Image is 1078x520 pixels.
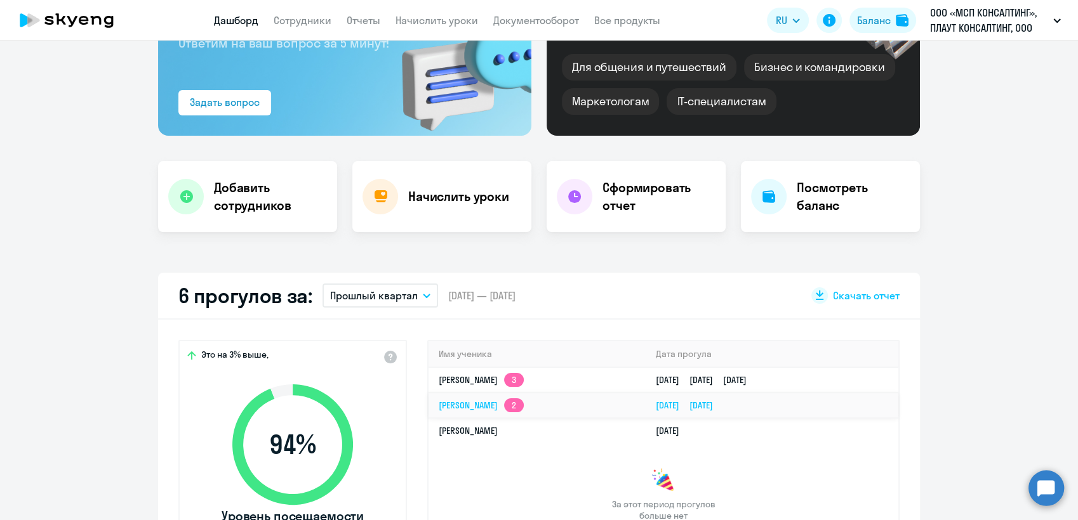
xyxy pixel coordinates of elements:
span: [DATE] — [DATE] [448,289,516,302]
span: Это на 3% выше, [201,349,269,364]
app-skyeng-badge: 3 [504,373,524,387]
a: Отчеты [347,14,380,27]
div: Для общения и путешествий [562,54,736,81]
th: Дата прогула [646,341,898,367]
a: [DATE] [656,425,689,436]
h4: Сформировать отчет [602,179,715,214]
p: Прошлый квартал [330,288,418,303]
span: RU [776,13,787,28]
span: Скачать отчет [833,289,900,302]
th: Имя ученика [429,341,646,367]
button: Прошлый квартал [323,283,438,308]
a: Документооборот [493,14,579,27]
button: RU [767,8,809,33]
div: Маркетологам [562,88,659,115]
h2: 6 прогулов за: [178,283,312,308]
img: congrats [651,468,676,493]
a: Сотрудники [274,14,331,27]
h4: Начислить уроки [408,188,509,205]
h4: Добавить сотрудников [214,179,327,214]
a: [PERSON_NAME] [439,425,498,436]
a: Все продукты [594,14,660,27]
button: ООО «МСП КОНСАЛТИНГ», ПЛАУТ КОНСАЛТИНГ, ООО [924,5,1067,36]
a: [PERSON_NAME]3 [439,374,524,386]
button: Балансbalance [849,8,916,33]
a: Дашборд [214,14,258,27]
app-skyeng-badge: 2 [504,398,524,412]
div: Бизнес и командировки [744,54,895,81]
div: Задать вопрос [190,94,260,110]
a: Начислить уроки [396,14,478,27]
div: Баланс [857,13,891,28]
h4: Посмотреть баланс [797,179,910,214]
span: 94 % [220,429,366,460]
a: [DATE][DATE] [656,400,723,411]
button: Задать вопрос [178,90,271,115]
div: IT-специалистам [667,88,776,115]
a: [PERSON_NAME]2 [439,400,524,411]
img: balance [896,14,908,27]
a: [DATE][DATE][DATE] [656,374,757,386]
p: ООО «МСП КОНСАЛТИНГ», ПЛАУТ КОНСАЛТИНГ, ООО [930,5,1048,36]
